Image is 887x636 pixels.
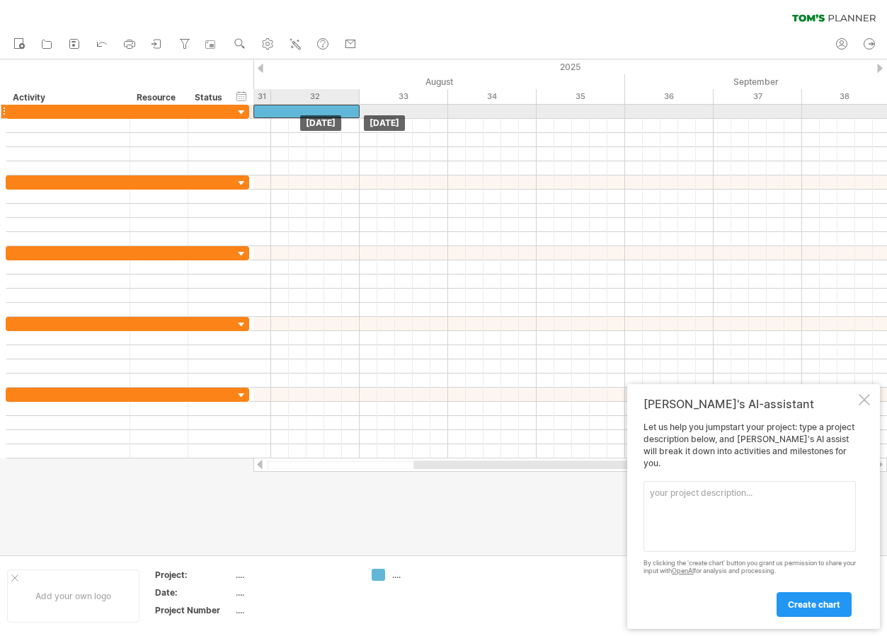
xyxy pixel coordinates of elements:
div: Let us help you jumpstart your project: type a project description below, and [PERSON_NAME]'s AI ... [643,422,856,616]
div: [DATE] [364,115,405,131]
div: [PERSON_NAME]'s AI-assistant [643,397,856,411]
div: Project: [155,569,233,581]
div: 34 [448,89,537,104]
div: .... [236,586,355,599]
div: [DATE] [300,115,341,131]
div: 33 [360,89,448,104]
span: create chart [788,599,840,610]
div: Status [195,91,226,105]
div: Resource [137,91,180,105]
div: .... [392,569,469,581]
div: 32 [271,89,360,104]
div: Activity [13,91,122,105]
div: By clicking the 'create chart' button you grant us permission to share your input with for analys... [643,560,856,575]
div: August 2025 [253,74,625,89]
div: 35 [537,89,625,104]
div: 37 [714,89,802,104]
div: .... [236,569,355,581]
div: Add your own logo [7,569,139,623]
div: Project Number [155,604,233,616]
div: Date: [155,586,233,599]
div: 36 [625,89,714,104]
a: create chart [777,592,852,617]
div: .... [236,604,355,616]
a: OpenAI [672,567,694,574]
